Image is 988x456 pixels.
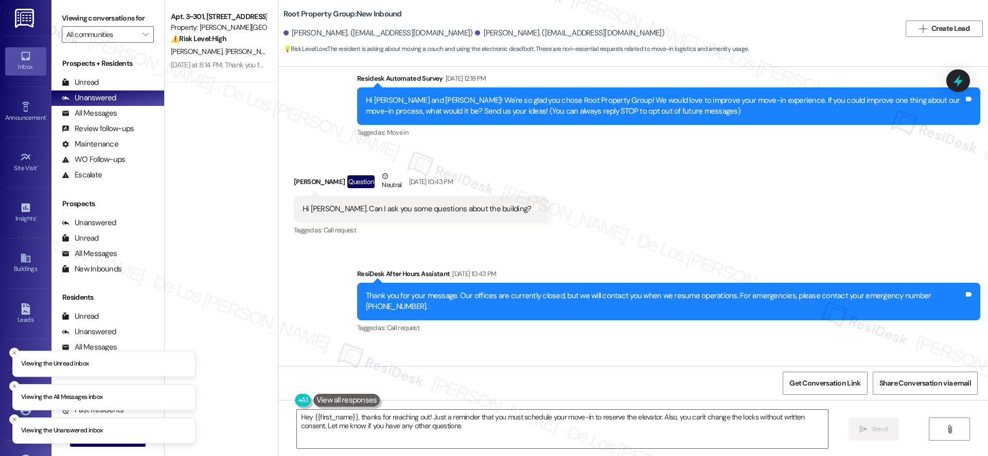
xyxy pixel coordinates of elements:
[387,128,408,137] span: Move in
[62,311,99,322] div: Unread
[171,11,266,22] div: Apt. 3~301, [STREET_ADDRESS]
[225,47,276,56] span: [PERSON_NAME]
[9,381,20,391] button: Close toast
[62,77,99,88] div: Unread
[873,372,978,395] button: Share Conversation via email
[475,28,664,39] div: [PERSON_NAME]. ([EMAIL_ADDRESS][DOMAIN_NAME])
[357,125,980,140] div: Tagged as:
[62,264,121,275] div: New Inbounds
[51,58,164,69] div: Prospects + Residents
[171,22,266,33] div: Property: [PERSON_NAME][GEOGRAPHIC_DATA] Apartments
[879,378,971,389] span: Share Conversation via email
[171,60,800,69] div: [DATE] at 8:14 PM: Thank you for your message. Our offices are currently closed, but we will cont...
[21,359,89,369] p: Viewing the Unread inbox
[443,73,486,84] div: [DATE] 12:18 PM
[62,108,117,119] div: All Messages
[324,226,356,234] span: Call request
[380,171,403,192] div: Neutral
[783,372,867,395] button: Get Conversation Link
[62,93,116,103] div: Unanswered
[62,154,125,165] div: WO Follow-ups
[62,248,117,259] div: All Messages
[9,414,20,425] button: Close toast
[46,113,47,120] span: •
[789,378,860,389] span: Get Conversation Link
[347,175,375,188] div: Question
[15,9,36,28] img: ResiDesk Logo
[21,393,103,402] p: Viewing the All Messages inbox
[387,323,419,332] span: Call request
[357,268,980,283] div: ResiDesk After Hours Assistant
[62,10,154,26] label: Viewing conversations for
[407,176,453,187] div: [DATE] 10:43 PM
[297,410,828,448] textarea: Hey {{first_name}}, thanks for reaching out! Just a reminder that you must schedule your move-in ...
[5,401,46,429] a: Account
[5,249,46,277] a: Buildings
[5,149,46,176] a: Site Visit •
[284,9,402,20] b: Root Property Group: New Inbound
[919,25,927,33] i: 
[66,26,137,43] input: All communities
[36,213,37,221] span: •
[859,425,867,433] i: 
[284,28,473,39] div: [PERSON_NAME]. ([EMAIL_ADDRESS][DOMAIN_NAME])
[5,199,46,227] a: Insights •
[366,290,964,313] div: Thank you for your message. Our offices are currently closed, but we will contact you when we res...
[143,30,148,39] i: 
[171,47,225,56] span: [PERSON_NAME]
[21,426,103,435] p: Viewing the Unanswered inbox
[171,34,226,43] strong: ⚠️ Risk Level: High
[5,351,46,378] a: Templates •
[51,292,164,303] div: Residents
[62,217,116,228] div: Unanswered
[5,300,46,328] a: Leads
[357,73,980,87] div: Residesk Automated Survey
[906,21,983,37] button: Create Lead
[9,348,20,358] button: Close toast
[37,163,39,170] span: •
[5,47,46,75] a: Inbox
[946,425,954,433] i: 
[931,23,969,34] span: Create Lead
[62,123,134,134] div: Review follow-ups
[450,268,496,279] div: [DATE] 10:43 PM
[284,45,327,53] strong: 💡 Risk Level: Low
[849,417,898,441] button: Send
[62,233,99,244] div: Unread
[872,424,888,434] span: Send
[357,320,980,335] div: Tagged as:
[294,223,548,238] div: Tagged as:
[62,342,117,353] div: All Messages
[62,139,118,150] div: Maintenance
[284,44,749,54] span: : The resident is asking about moving a couch and using the electronic deadbolt. These are non-es...
[62,170,102,180] div: Escalate
[366,95,964,117] div: Hi [PERSON_NAME] and [PERSON_NAME]! We're so glad you chose Root Property Group! We would love to...
[51,198,164,209] div: Prospects
[294,171,548,196] div: [PERSON_NAME]
[303,204,532,214] div: Hi [PERSON_NAME]. Can I ask you some questions about the building?
[62,326,116,337] div: Unanswered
